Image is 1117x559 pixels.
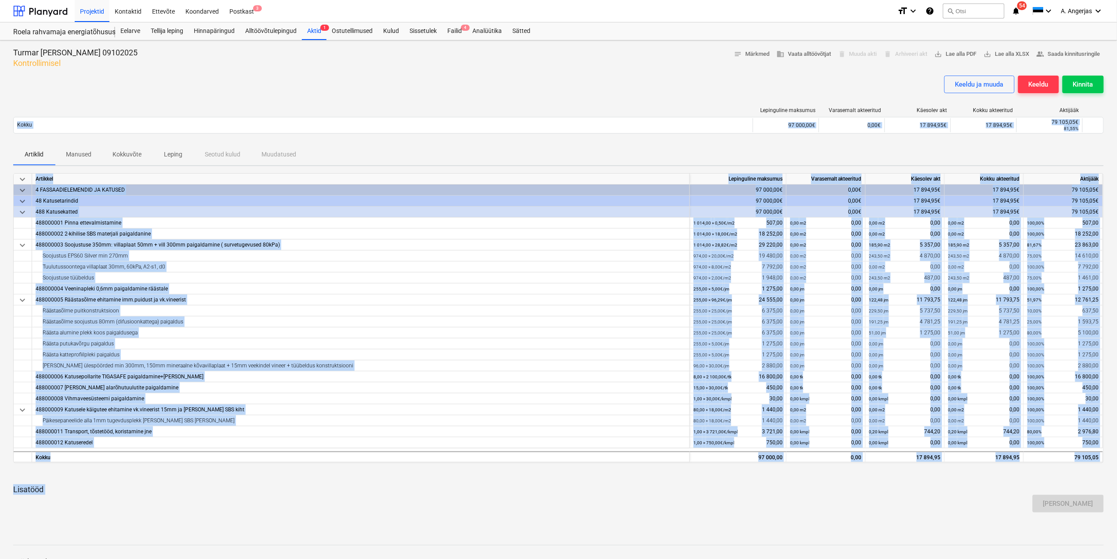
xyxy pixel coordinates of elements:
[948,327,1020,338] div: 1 275,00
[1018,76,1059,93] button: Keeldu
[790,261,862,272] div: 0,00
[945,207,1024,218] div: 17 894,95€
[36,250,686,261] div: Soojustus EPS60 Silver min 270mm
[1027,254,1042,258] small: 75,00%
[790,232,806,236] small: 0,00 m2
[1027,396,1044,401] small: 100,00%
[948,250,1020,261] div: 4 870,00
[950,118,1016,132] div: 17 894,95€
[869,309,889,313] small: 229,50 jm
[1024,196,1103,207] div: 79 105,05€
[948,298,968,302] small: 122,48 jm
[869,283,941,294] div: 0,00
[790,396,809,401] small: 0,00 kmpl
[693,309,732,313] small: 255,00 × 25,00€ / jm
[776,49,831,59] span: Vaata alltöövõtjat
[945,451,1024,462] div: 17 894,95
[869,316,941,327] div: 4 781,25
[1027,265,1044,269] small: 100,00%
[869,287,884,291] small: 0,00 jm
[442,22,467,40] a: Failid4
[1027,382,1099,393] div: 450,00
[66,150,91,159] p: Manused
[145,22,189,40] div: Tellija leping
[869,319,889,324] small: 191,25 jm
[984,50,992,58] span: save_alt
[866,207,945,218] div: 17 894,95€
[869,385,882,390] small: 0,00 tk
[693,330,732,335] small: 255,00 × 25,00€ / jm
[1020,119,1079,125] div: 79 105,05€
[693,319,732,324] small: 255,00 × 25,00€ / jm
[869,382,941,393] div: 0,00
[790,287,805,291] small: 0,00 jm
[948,309,968,313] small: 229,50 jm
[869,229,941,240] div: 0,00
[869,396,889,401] small: 0,00 kmpl
[869,393,941,404] div: 0,00
[790,221,806,225] small: 0,00 m2
[1044,6,1054,16] i: keyboard_arrow_down
[734,50,742,58] span: notes
[326,22,378,40] a: Ostutellimused
[947,7,954,15] span: search
[787,207,866,218] div: 0,00€
[790,265,806,269] small: 0,00 m2
[1024,174,1103,185] div: Aktijääk
[790,371,862,382] div: 0,00
[948,272,1020,283] div: 487,00
[189,22,240,40] div: Hinnapäringud
[467,22,507,40] div: Analüütika
[36,316,686,327] div: Räästasõlme soojustus 80mm (difusioonkattega) paigaldus
[734,49,769,59] span: Märkmed
[1033,47,1104,61] button: Saada kinnitusringile
[36,196,686,207] div: 48 Katusetarindid
[790,363,805,368] small: 0,00 jm
[13,28,105,37] div: Roela rahvamaja energiatõhususe ehitustööd [ROELA]
[693,261,783,272] div: 7 792,00
[790,374,803,379] small: 0,00 tk
[931,47,980,61] button: Lae alla PDF
[115,22,145,40] div: Eelarve
[24,150,45,159] p: Artiklid
[980,47,1033,61] button: Lae alla XLSX
[730,47,773,61] button: Märkmed
[908,6,918,16] i: keyboard_arrow_down
[885,118,950,132] div: 17 894,95€
[869,298,889,302] small: 122,48 jm
[442,22,467,40] div: Failid
[693,265,731,269] small: 974,00 × 8,00€ / m2
[693,352,729,357] small: 255,00 × 5,00€ / jm
[955,79,1004,90] div: Keeldu ja muuda
[36,305,686,316] div: Räästasõlme puitkonstruktsioon
[507,22,536,40] a: Sätted
[693,385,728,390] small: 15,00 × 30,00€ / tk
[1027,287,1044,291] small: 100,00%
[790,393,862,404] div: 0,00
[1017,1,1027,10] span: 54
[1073,79,1093,90] div: Kinnita
[869,363,884,368] small: 0,00 jm
[36,283,686,294] div: 488000004 Veeninapleki 0,6mm paigaldamine räästale
[693,250,783,261] div: 19 480,00
[32,451,690,462] div: Kokku
[693,276,731,280] small: 974,00 × 2,00€ / m2
[935,49,977,59] span: Lae alla PDF
[948,341,963,346] small: 0,00 jm
[36,360,686,371] div: [PERSON_NAME] ülespöörded min 300mm, 150mm mineraalne kõvavillaplaat + 15mm veekindel vineer + tü...
[948,305,1020,316] div: 5 737,50
[1027,261,1099,272] div: 7 792,00
[948,319,968,324] small: 191,25 jm
[945,196,1024,207] div: 17 894,95€
[954,107,1013,113] div: Kokku akteeritud
[36,349,686,360] div: Räästa katteprofiilpleki paigaldus
[302,22,326,40] div: Aktid
[1027,229,1099,240] div: 18 252,00
[1027,374,1044,379] small: 100,00%
[693,316,783,327] div: 6 375,00
[36,382,686,393] div: 488000007 [PERSON_NAME] alarõhutuulutite paigaldamine
[790,240,862,250] div: 0,00
[869,330,886,335] small: 51,00 jm
[1027,352,1044,357] small: 100,00%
